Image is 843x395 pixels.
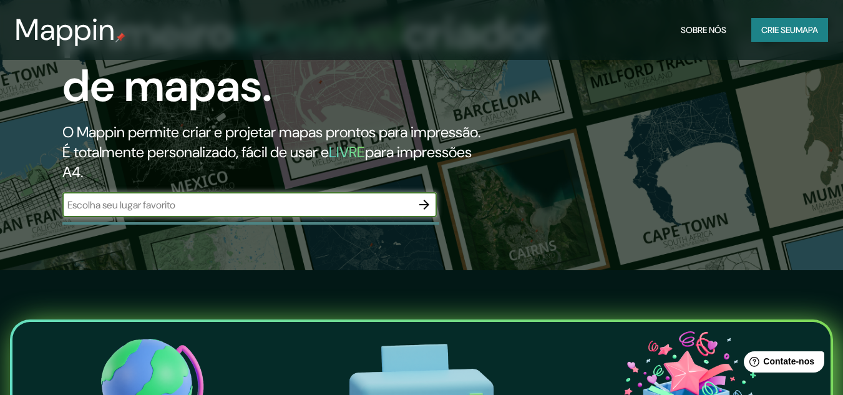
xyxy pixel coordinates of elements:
[329,142,365,162] font: LIVRE
[676,18,731,42] button: Sobre nós
[681,24,726,36] font: Sobre nós
[62,198,412,212] input: Escolha seu lugar favorito
[115,32,125,42] img: pino de mapa
[62,142,329,162] font: É totalmente personalizado, fácil de usar e
[15,10,115,49] font: Mappin
[732,346,829,381] iframe: Iniciador de widget de ajuda
[62,142,472,182] font: para impressões A4.
[796,24,818,36] font: mapa
[62,122,480,142] font: O Mappin permite criar e projetar mapas prontos para impressão.
[751,18,828,42] button: Crie seumapa
[761,24,796,36] font: Crie seu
